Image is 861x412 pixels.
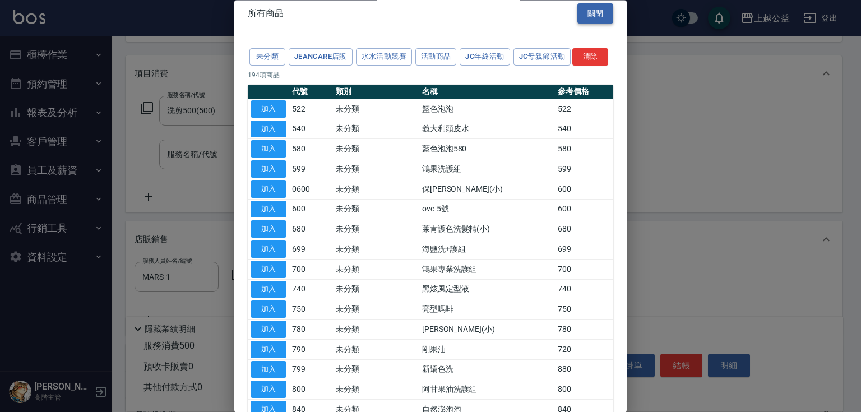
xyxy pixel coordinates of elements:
td: 未分類 [333,99,419,119]
td: 599 [555,159,613,179]
th: 類別 [333,85,419,99]
td: 540 [289,119,333,140]
td: 740 [289,280,333,300]
td: 萊肯護色洗髮精(小) [419,219,556,239]
button: 加入 [251,301,286,318]
td: 未分類 [333,320,419,340]
td: 880 [555,360,613,380]
button: 加入 [251,180,286,198]
button: 加入 [251,141,286,158]
td: 800 [289,379,333,400]
td: 籃色泡泡 [419,99,556,119]
td: 780 [289,320,333,340]
td: 780 [555,320,613,340]
td: 剛果油 [419,340,556,360]
td: 未分類 [333,360,419,380]
td: 750 [289,299,333,320]
button: 加入 [251,221,286,238]
button: JeanCare店販 [289,49,353,66]
button: 水水活動競賽 [356,49,412,66]
td: 800 [555,379,613,400]
td: 未分類 [333,159,419,179]
td: 未分類 [333,379,419,400]
button: 加入 [251,121,286,138]
button: 加入 [251,161,286,178]
td: 未分類 [333,260,419,280]
button: JC母親節活動 [513,49,571,66]
td: 新矯色洗 [419,360,556,380]
button: 加入 [251,100,286,118]
td: 522 [555,99,613,119]
button: 加入 [251,261,286,278]
td: [PERSON_NAME](小) [419,320,556,340]
span: 所有商品 [248,8,284,19]
td: 海鹽洗+護組 [419,239,556,260]
td: 未分類 [333,179,419,200]
th: 名稱 [419,85,556,99]
button: 加入 [251,201,286,218]
td: 阿甘果油洗護組 [419,379,556,400]
td: 保[PERSON_NAME](小) [419,179,556,200]
button: 加入 [251,241,286,258]
td: 799 [289,360,333,380]
td: 699 [555,239,613,260]
td: 680 [555,219,613,239]
td: 599 [289,159,333,179]
button: 活動商品 [415,49,457,66]
th: 代號 [289,85,333,99]
td: 未分類 [333,139,419,159]
button: 未分類 [249,49,285,66]
td: ovc-5號 [419,200,556,220]
td: 580 [555,139,613,159]
td: 790 [289,340,333,360]
td: 600 [555,200,613,220]
button: 加入 [251,381,286,399]
td: 700 [555,260,613,280]
p: 194 項商品 [248,70,613,80]
td: 鴻果專業洗護組 [419,260,556,280]
td: 600 [555,179,613,200]
td: 鴻果洗護組 [419,159,556,179]
button: 加入 [251,281,286,298]
td: 義大利頭皮水 [419,119,556,140]
td: 750 [555,299,613,320]
button: 加入 [251,361,286,378]
td: 未分類 [333,299,419,320]
button: 清除 [572,49,608,66]
td: 720 [555,340,613,360]
td: 680 [289,219,333,239]
td: 未分類 [333,239,419,260]
td: 未分類 [333,119,419,140]
td: 未分類 [333,280,419,300]
td: 540 [555,119,613,140]
button: 加入 [251,341,286,358]
td: 522 [289,99,333,119]
td: 未分類 [333,200,419,220]
td: 600 [289,200,333,220]
button: 加入 [251,321,286,339]
td: 藍色泡泡580 [419,139,556,159]
td: 700 [289,260,333,280]
td: 580 [289,139,333,159]
td: 699 [289,239,333,260]
td: 未分類 [333,340,419,360]
td: 未分類 [333,219,419,239]
td: 740 [555,280,613,300]
td: 黑炫風定型液 [419,280,556,300]
td: 0600 [289,179,333,200]
th: 參考價格 [555,85,613,99]
button: 關閉 [577,3,613,24]
button: JC年終活動 [460,49,510,66]
td: 亮型嗎啡 [419,299,556,320]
